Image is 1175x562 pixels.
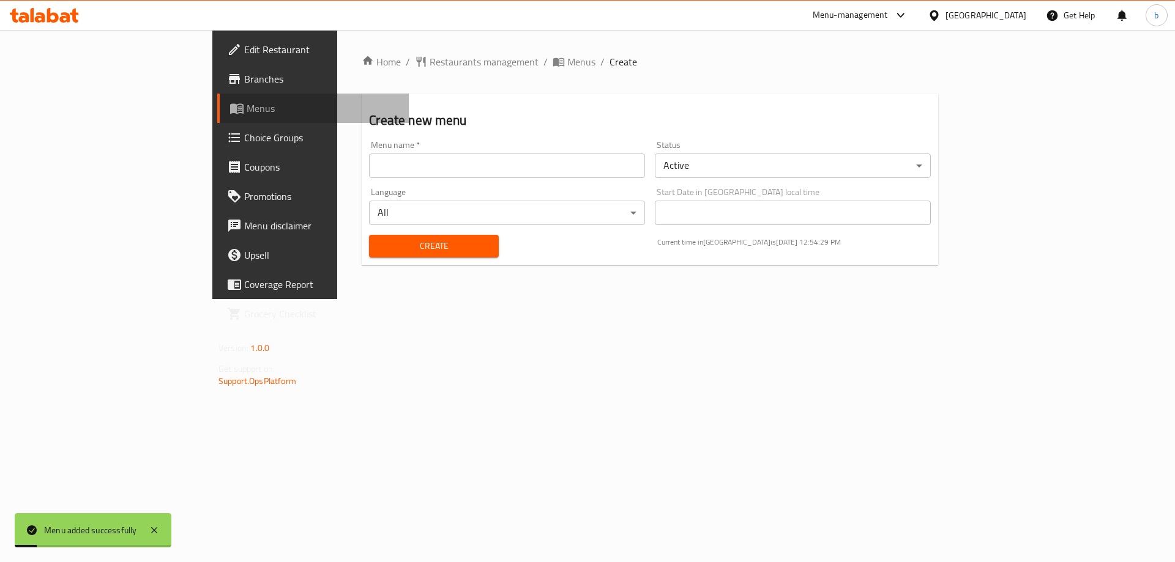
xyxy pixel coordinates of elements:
span: Branches [244,72,399,86]
a: Restaurants management [415,54,539,69]
span: Menus [247,101,399,116]
div: All [369,201,645,225]
input: Please enter Menu name [369,153,645,178]
div: Active [655,153,931,178]
a: Upsell [217,240,409,270]
div: Menu-management [813,8,888,23]
span: Grocery Checklist [244,306,399,321]
span: Restaurants management [430,54,539,69]
a: Coupons [217,152,409,182]
span: Promotions [244,189,399,204]
span: Get support on: [218,361,275,377]
span: Coverage Report [244,277,399,292]
h2: Create new menu [369,111,931,130]
div: [GEOGRAPHIC_DATA] [946,9,1026,22]
a: Edit Restaurant [217,35,409,64]
span: Coupons [244,160,399,174]
a: Support.OpsPlatform [218,373,296,389]
nav: breadcrumb [362,54,938,69]
a: Branches [217,64,409,94]
div: Menu added successfully [44,523,137,537]
span: 1.0.0 [250,340,269,356]
span: b [1154,9,1158,22]
button: Create [369,235,498,257]
span: Menu disclaimer [244,218,399,233]
li: / [543,54,548,69]
a: Menu disclaimer [217,211,409,240]
a: Coverage Report [217,270,409,299]
span: Edit Restaurant [244,42,399,57]
a: Choice Groups [217,123,409,152]
span: Upsell [244,248,399,262]
li: / [600,54,605,69]
span: Choice Groups [244,130,399,145]
span: Create [379,238,488,254]
span: Menus [567,54,595,69]
a: Promotions [217,182,409,211]
a: Menus [553,54,595,69]
a: Grocery Checklist [217,299,409,328]
a: Menus [217,94,409,123]
span: Create [610,54,637,69]
span: Version: [218,340,248,356]
p: Current time in [GEOGRAPHIC_DATA] is [DATE] 12:54:29 PM [657,237,931,248]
